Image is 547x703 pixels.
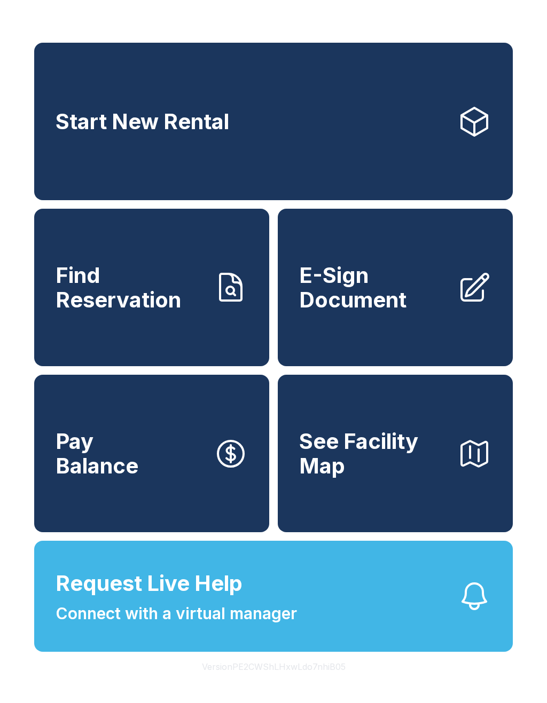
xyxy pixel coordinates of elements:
[193,652,354,682] button: VersionPE2CWShLHxwLdo7nhiB05
[278,209,513,366] a: E-Sign Document
[34,375,269,532] a: PayBalance
[56,602,297,626] span: Connect with a virtual manager
[299,263,449,312] span: E-Sign Document
[299,429,449,478] span: See Facility Map
[278,375,513,532] button: See Facility Map
[56,567,243,599] span: Request Live Help
[34,209,269,366] a: Find Reservation
[34,541,513,652] button: Request Live HelpConnect with a virtual manager
[56,263,205,312] span: Find Reservation
[56,109,229,134] span: Start New Rental
[56,429,138,478] span: Pay Balance
[34,43,513,200] a: Start New Rental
